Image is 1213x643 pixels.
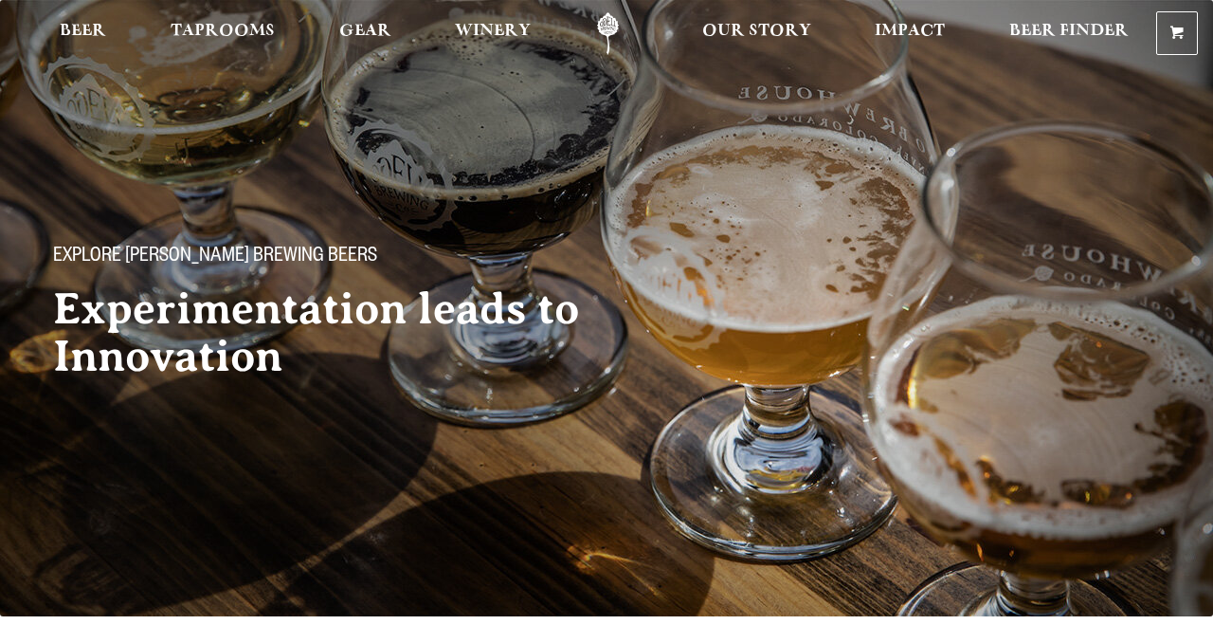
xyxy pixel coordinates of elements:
span: Taprooms [171,24,275,39]
a: Beer Finder [997,12,1141,55]
span: Impact [875,24,945,39]
span: Explore [PERSON_NAME] Brewing Beers [53,246,377,270]
span: Beer Finder [1009,24,1129,39]
span: Beer [60,24,106,39]
a: Taprooms [158,12,287,55]
a: Impact [862,12,957,55]
h2: Experimentation leads to Innovation [53,285,644,380]
a: Gear [327,12,404,55]
span: Winery [455,24,531,39]
a: Our Story [690,12,824,55]
a: Beer [47,12,118,55]
span: Gear [339,24,391,39]
span: Our Story [702,24,811,39]
a: Odell Home [572,12,643,55]
a: Winery [443,12,543,55]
